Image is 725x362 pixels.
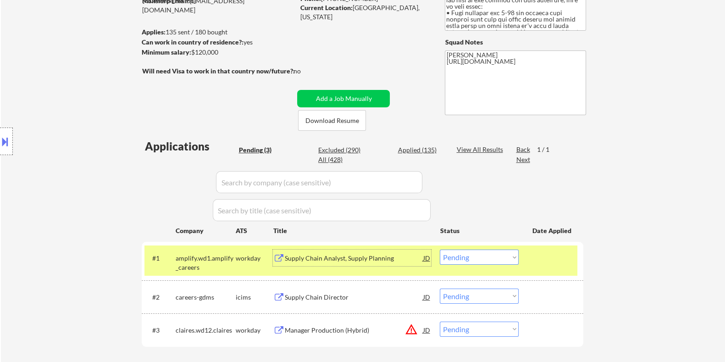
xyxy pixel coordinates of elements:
input: Search by company (case sensitive) [216,171,422,193]
div: Supply Chain Director [284,293,423,302]
div: Manager Production (Hybrid) [284,326,423,335]
strong: Can work in country of residence?: [141,38,243,46]
div: icims [235,293,273,302]
div: 135 sent / 180 bought [141,28,294,37]
div: Date Applied [532,226,572,235]
strong: Minimum salary: [141,48,191,56]
div: ATS [235,226,273,235]
div: $120,000 [141,48,294,57]
div: Applications [144,141,235,152]
div: Squad Notes [445,38,586,47]
input: Search by title (case sensitive) [213,199,431,221]
div: workday [235,254,273,263]
strong: Will need Visa to work in that country now/future?: [142,67,294,75]
strong: Applies: [141,28,165,36]
div: [GEOGRAPHIC_DATA], [US_STATE] [300,3,430,21]
div: no [293,67,319,76]
div: Excluded (290) [318,145,364,155]
div: JD [422,289,431,305]
div: Pending (3) [238,145,284,155]
div: View All Results [456,145,505,154]
div: JD [422,322,431,338]
div: amplify.wd1.amplify_careers [175,254,235,272]
button: Add a Job Manually [297,90,390,107]
div: claires.wd12.claires [175,326,235,335]
div: Supply Chain Analyst, Supply Planning [284,254,423,263]
div: #2 [152,293,168,302]
div: JD [422,250,431,266]
div: Status [440,222,519,239]
div: Applied (135) [398,145,443,155]
div: Next [516,155,531,164]
div: #1 [152,254,168,263]
div: #3 [152,326,168,335]
div: All (428) [318,155,364,164]
div: yes [141,38,291,47]
div: Title [273,226,431,235]
button: Download Resume [298,110,366,131]
div: Company [175,226,235,235]
strong: Current Location: [300,4,352,11]
div: 1 / 1 [537,145,558,154]
div: workday [235,326,273,335]
button: warning_amber [404,323,417,336]
div: Back [516,145,531,154]
div: careers-gdms [175,293,235,302]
